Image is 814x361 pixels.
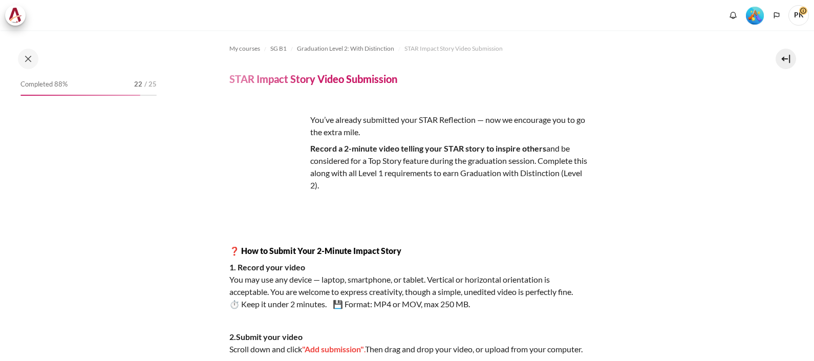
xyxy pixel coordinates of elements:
[229,72,397,86] h4: STAR Impact Story Video Submission
[788,5,809,26] span: PK
[5,5,31,26] a: Architeck Architeck
[404,43,503,55] a: STAR Impact Story Video Submission
[8,8,23,23] img: Architeck
[134,79,142,90] span: 22
[229,40,741,57] nav: Navigation bar
[229,246,401,256] strong: ❓ How to Submit Your 2-Minute Impact Story
[270,43,287,55] a: SG B1
[746,7,764,25] img: Level #5
[302,344,364,354] span: "Add submission"
[742,6,768,25] a: Level #5
[229,142,588,192] p: and be considered for a Top Story feature during the graduation session. Complete this along with...
[310,143,546,153] strong: Record a 2-minute video telling your STAR story to inspire others
[229,114,588,138] p: You’ve already submitted your STAR Reflection — now we encourage you to go the extra mile.
[229,262,305,272] strong: 1. Record your video
[270,44,287,53] span: SG B1
[769,8,784,23] button: Languages
[229,114,306,190] img: wsed
[20,79,68,90] span: Completed 88%
[20,95,140,96] div: 88%
[297,43,394,55] a: Graduation Level 2: With Distinction
[229,261,588,310] p: You may use any device — laptop, smartphone, or tablet. Vertical or horizontal orientation is acc...
[229,44,260,53] span: My courses
[144,79,157,90] span: / 25
[404,44,503,53] span: STAR Impact Story Video Submission
[364,344,365,354] span: .
[229,332,303,342] strong: 2.Submit your video
[229,331,588,355] p: Scroll down and click Then drag and drop your video, or upload from your computer.
[746,6,764,25] div: Level #5
[725,8,741,23] div: Show notification window with no new notifications
[229,43,260,55] a: My courses
[788,5,809,26] a: User menu
[297,44,394,53] span: Graduation Level 2: With Distinction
